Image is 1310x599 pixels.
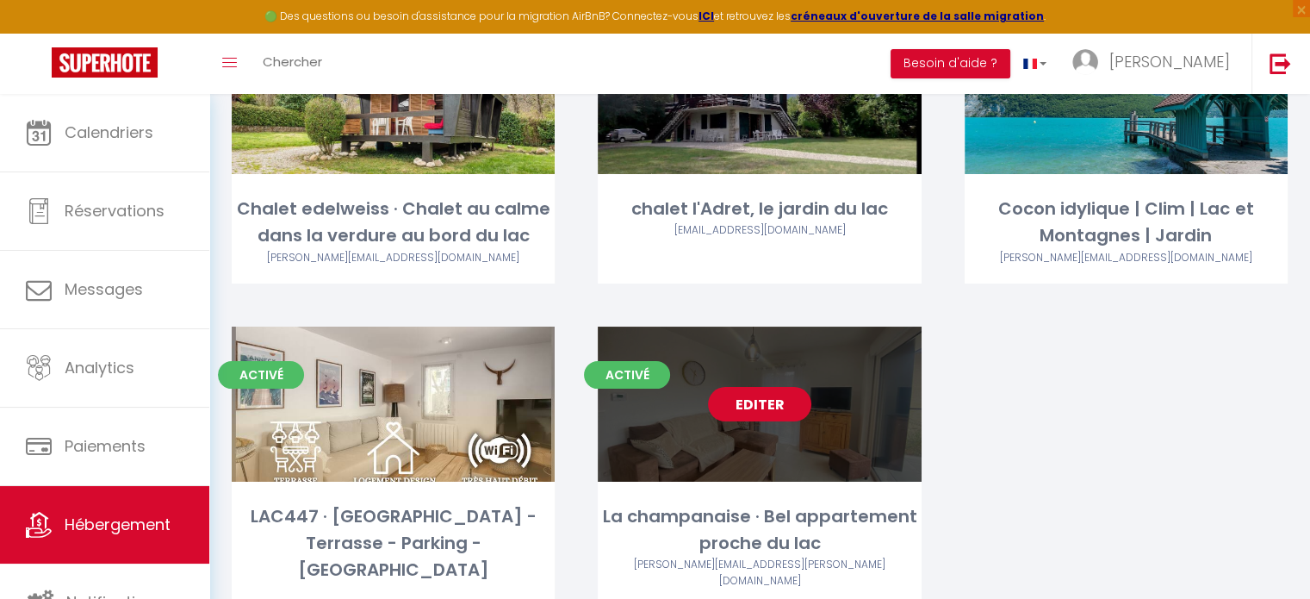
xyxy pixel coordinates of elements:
[708,387,811,421] a: Editer
[1237,521,1297,586] iframe: Chat
[965,250,1288,266] div: Airbnb
[232,250,555,266] div: Airbnb
[598,222,921,239] div: Airbnb
[791,9,1044,23] a: créneaux d'ouverture de la salle migration
[218,361,304,389] span: Activé
[698,9,714,23] a: ICI
[584,361,670,389] span: Activé
[65,122,153,143] span: Calendriers
[263,53,322,71] span: Chercher
[598,557,921,590] div: Airbnb
[14,7,65,59] button: Ouvrir le widget de chat LiveChat
[1109,51,1230,72] span: [PERSON_NAME]
[598,503,921,558] div: La champanaise · Bel appartement proche du lac
[65,357,134,378] span: Analytics
[965,196,1288,250] div: Cocon idylique | Clim | Lac et Montagnes | Jardin
[1270,53,1291,74] img: logout
[891,49,1010,78] button: Besoin d'aide ?
[65,514,171,535] span: Hébergement
[232,196,555,250] div: Chalet edelweiss · Chalet au calme dans la verdure au bord du lac
[598,196,921,222] div: chalet l'Adret, le jardin du lac
[232,503,555,584] div: LAC447 · [GEOGRAPHIC_DATA] - Terrasse - Parking - [GEOGRAPHIC_DATA]
[250,34,335,94] a: Chercher
[52,47,158,78] img: Super Booking
[1059,34,1251,94] a: ... [PERSON_NAME]
[1072,49,1098,75] img: ...
[65,278,143,300] span: Messages
[65,200,165,222] span: Réservations
[65,435,146,457] span: Paiements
